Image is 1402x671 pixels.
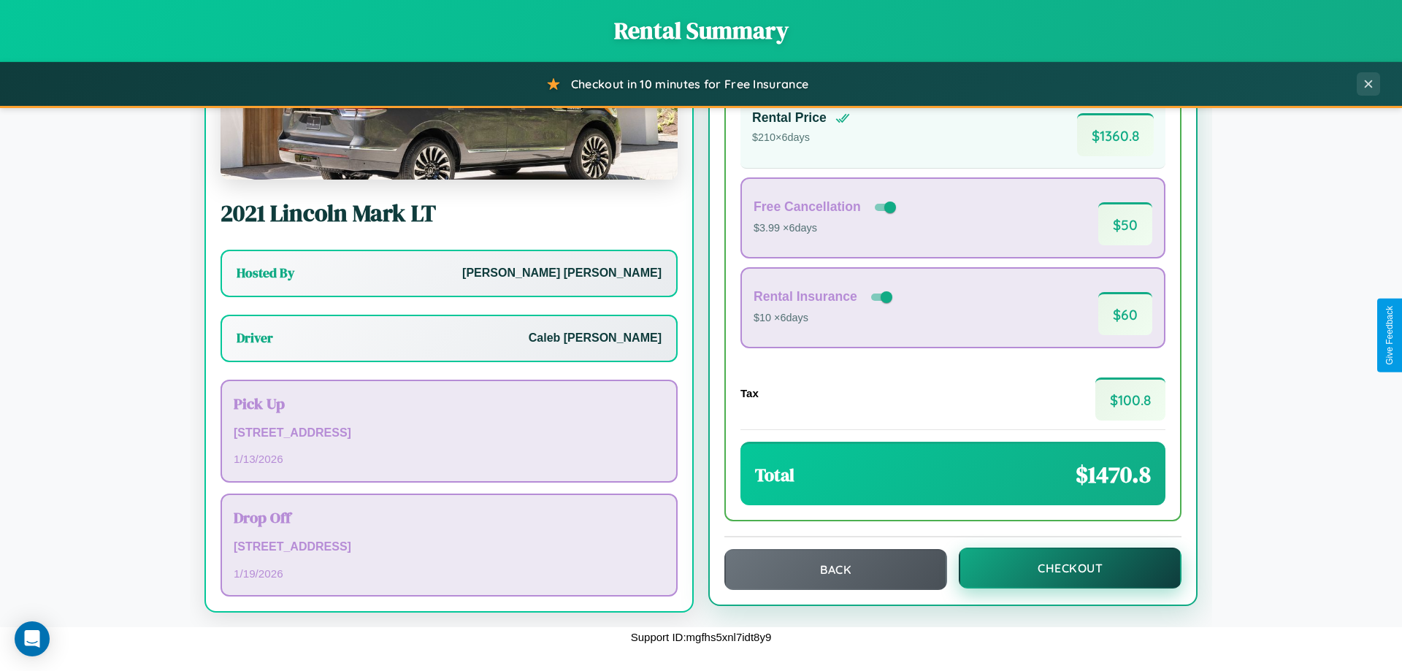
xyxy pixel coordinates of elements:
[1077,113,1154,156] span: $ 1360.8
[234,393,664,414] h3: Pick Up
[959,548,1181,588] button: Checkout
[1098,202,1152,245] span: $ 50
[462,263,662,284] p: [PERSON_NAME] [PERSON_NAME]
[221,197,678,229] h2: 2021 Lincoln Mark LT
[234,423,664,444] p: [STREET_ADDRESS]
[234,537,664,558] p: [STREET_ADDRESS]
[15,621,50,656] div: Open Intercom Messenger
[1384,306,1395,365] div: Give Feedback
[724,549,947,590] button: Back
[234,564,664,583] p: 1 / 19 / 2026
[1095,377,1165,421] span: $ 100.8
[752,129,850,147] p: $ 210 × 6 days
[15,15,1387,47] h1: Rental Summary
[237,329,273,347] h3: Driver
[1076,459,1151,491] span: $ 1470.8
[754,219,899,238] p: $3.99 × 6 days
[1098,292,1152,335] span: $ 60
[754,199,861,215] h4: Free Cancellation
[755,463,794,487] h3: Total
[234,449,664,469] p: 1 / 13 / 2026
[631,627,772,647] p: Support ID: mgfhs5xnl7idt8y9
[754,309,895,328] p: $10 × 6 days
[754,289,857,304] h4: Rental Insurance
[237,264,294,282] h3: Hosted By
[740,387,759,399] h4: Tax
[752,110,827,126] h4: Rental Price
[571,77,808,91] span: Checkout in 10 minutes for Free Insurance
[529,328,662,349] p: Caleb [PERSON_NAME]
[234,507,664,528] h3: Drop Off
